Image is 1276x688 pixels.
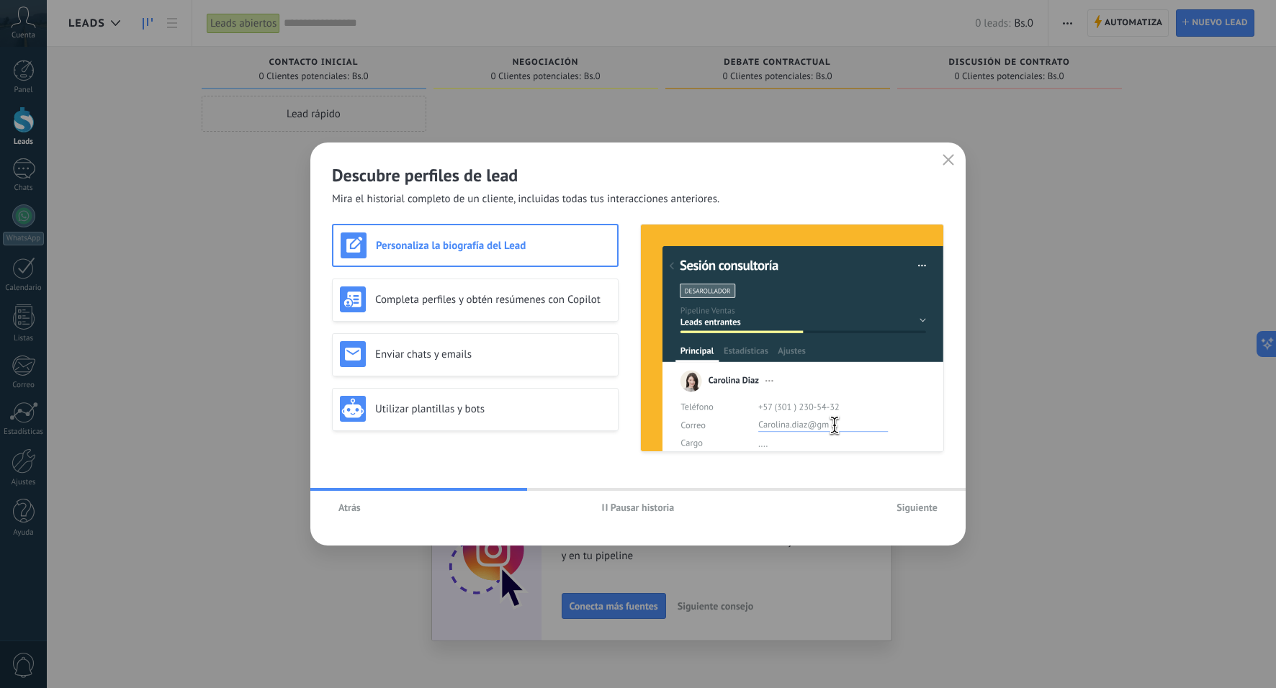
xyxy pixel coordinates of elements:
[897,502,938,512] span: Siguiente
[338,502,361,512] span: Atrás
[375,293,611,307] h3: Completa perfiles y obtén resúmenes con Copilot
[332,164,944,186] h2: Descubre perfiles de lead
[332,497,367,518] button: Atrás
[375,348,611,361] h3: Enviar chats y emails
[611,502,675,512] span: Pausar historia
[890,497,944,518] button: Siguiente
[376,239,610,253] h3: Personaliza la biografía del Lead
[375,402,611,416] h3: Utilizar plantillas y bots
[596,497,681,518] button: Pausar historia
[332,192,719,207] span: Mira el historial completo de un cliente, incluidas todas tus interacciones anteriores.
